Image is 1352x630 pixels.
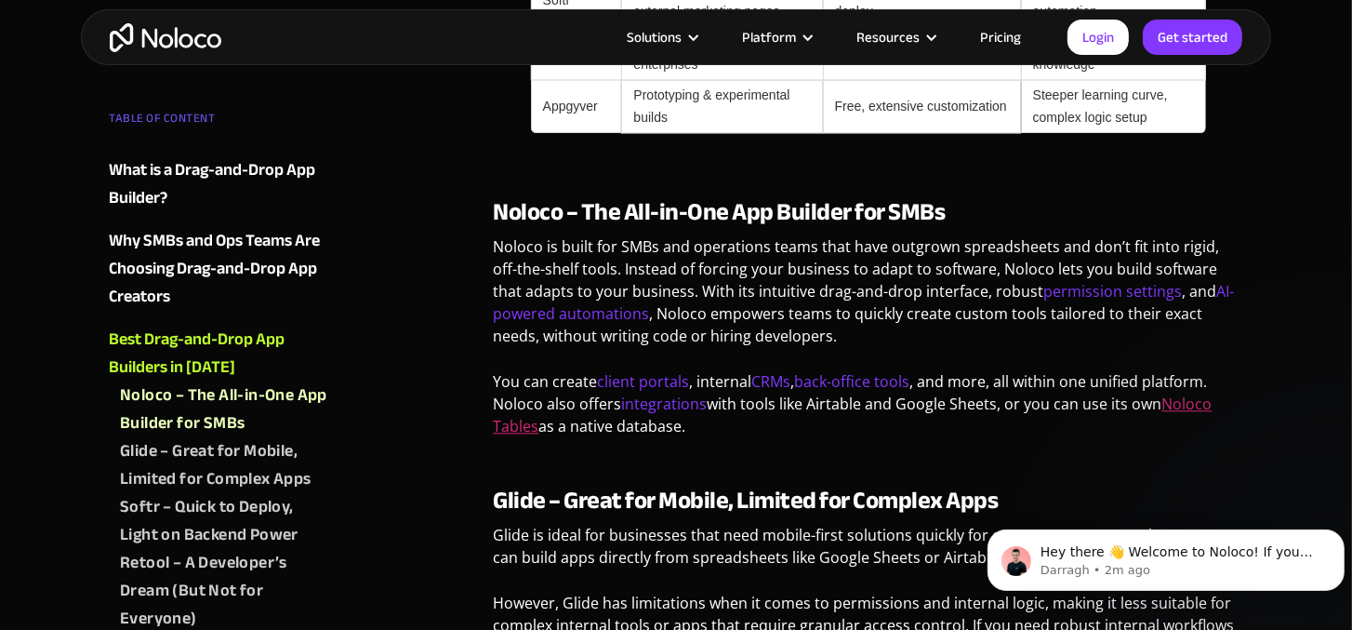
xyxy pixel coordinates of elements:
a: CRMs [751,371,790,392]
a: Glide – Great for Mobile, Limited for Complex Apps [120,437,334,493]
div: TABLE OF CONTENT [109,104,334,141]
strong: Noloco – The All-in-One App Builder for SMBs [493,189,945,235]
a: Pricing [957,25,1044,49]
a: Why SMBs and Ops Teams Are Choosing Drag-and-Drop App Creators [109,227,334,311]
div: Solutions [603,25,719,49]
p: Glide is ideal for businesses that need mobile-first solutions quickly for consumers or external ... [493,524,1243,583]
div: Resources [833,25,957,49]
iframe: Intercom notifications message [980,490,1352,621]
td: Appgyver [531,80,622,133]
a: Softr – Quick to Deploy, Light on Backend Power [120,493,334,549]
a: AI-powered automations [493,281,1234,324]
a: Noloco – The All-in-One App Builder for SMBs [120,382,334,437]
div: Platform [742,25,796,49]
a: Get started [1143,20,1242,55]
a: home [110,23,221,52]
a: back-office tools [794,371,909,392]
td: Free, extensive customization [823,80,1021,133]
td: Prototyping & experimental builds [621,80,822,133]
strong: Glide – Great for Mobile, Limited for Complex Apps [493,477,998,523]
p: You can create , internal , , and more, all within one unified platform. Noloco also offers with ... [493,370,1243,451]
a: Login [1067,20,1129,55]
a: Noloco Tables [493,394,1212,436]
td: Steeper learning curve, complex logic setup [1021,80,1206,133]
p: Noloco is built for SMBs and operations teams that have outgrown spreadsheets and don’t fit into ... [493,235,1243,361]
a: client portals [597,371,689,392]
a: Best Drag-and-Drop App Builders in [DATE] [109,326,334,382]
a: What is a Drag-and-Drop App Builder? [109,156,334,212]
a: permission settings [1043,281,1182,302]
div: Solutions [627,25,682,49]
div: Resources [856,25,920,49]
a: integrations [621,394,707,414]
div: Platform [719,25,833,49]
